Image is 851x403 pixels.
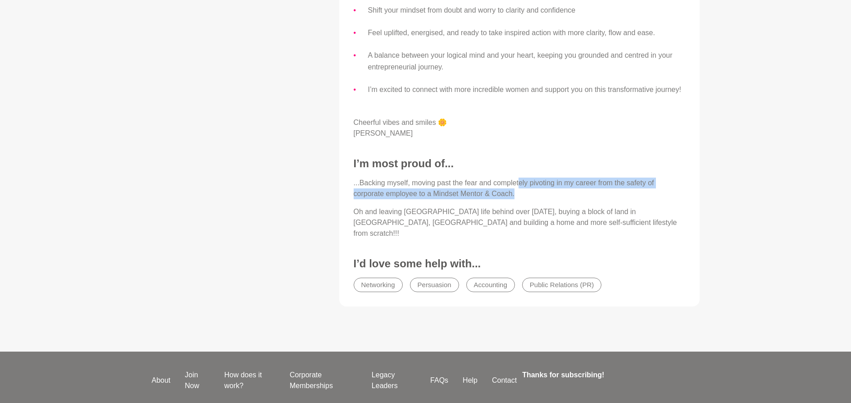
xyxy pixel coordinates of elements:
h4: Thanks for subscribing! [522,370,694,380]
a: Contact [485,375,524,386]
li: Shift your mindset from doubt and worry to clarity and confidence [368,5,685,16]
a: Help [455,375,485,386]
h3: I’m most proud of... [354,157,685,170]
a: About [145,375,178,386]
li: A balance between your logical mind and your heart, keeping you grounded and centred in your entr... [368,50,685,73]
p: ...Backing myself, moving past the fear and completely pivoting in my career from the safety of c... [354,178,685,199]
a: Legacy Leaders [364,370,423,391]
li: I’m excited to connect with more incredible women and support you on this transformative journey! [368,84,685,96]
a: Corporate Memberships [282,370,364,391]
a: Join Now [177,370,217,391]
p: Oh and leaving [GEOGRAPHIC_DATA] life behind over [DATE], buying a block of land in [GEOGRAPHIC_D... [354,206,685,239]
a: FAQs [423,375,455,386]
li: Feel uplifted, energised, and ready to take inspired action with more clarity, flow and ease. [368,27,685,39]
h3: I’d love some help with... [354,257,685,270]
a: How does it work? [217,370,282,391]
p: Cheerful vibes and smiles 🌼 [PERSON_NAME] [354,117,685,139]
